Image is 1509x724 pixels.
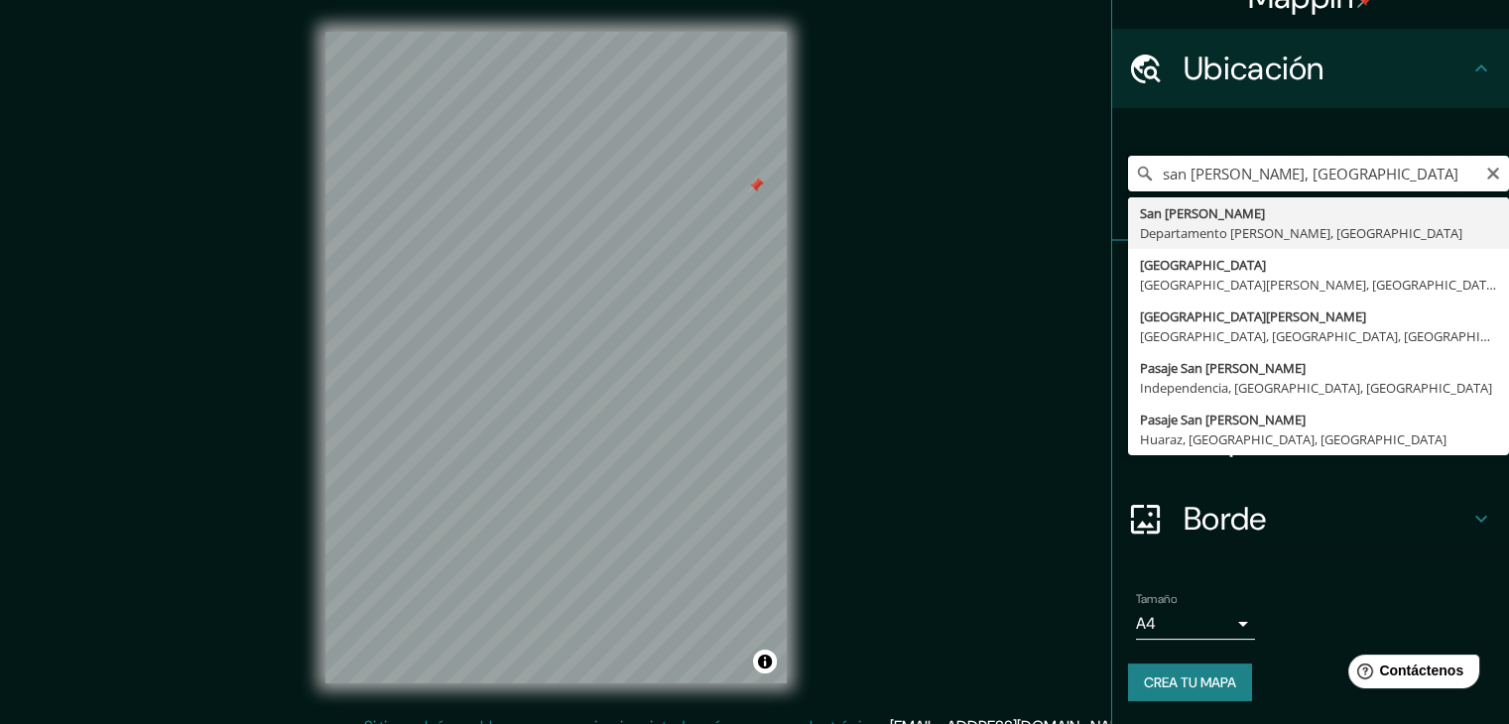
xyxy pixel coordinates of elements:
button: Claro [1485,163,1501,181]
div: Estilo [1112,320,1509,400]
font: Tamaño [1136,591,1177,607]
button: Crea tu mapa [1128,664,1252,701]
font: [GEOGRAPHIC_DATA] [1140,256,1266,274]
font: Pasaje San [PERSON_NAME] [1140,411,1306,428]
font: Borde [1184,498,1267,540]
div: Borde [1112,479,1509,558]
font: [GEOGRAPHIC_DATA][PERSON_NAME] [1140,307,1366,325]
canvas: Mapa [325,32,787,683]
iframe: Lanzador de widgets de ayuda [1332,647,1487,702]
font: Crea tu mapa [1144,673,1236,691]
input: Elige tu ciudad o zona [1128,156,1509,191]
div: A4 [1136,608,1255,640]
font: A4 [1136,613,1156,634]
font: Ubicación [1184,48,1324,89]
font: Departamento [PERSON_NAME], [GEOGRAPHIC_DATA] [1140,224,1462,242]
div: Patas [1112,241,1509,320]
font: Pasaje San [PERSON_NAME] [1140,359,1306,377]
font: San [PERSON_NAME] [1140,204,1265,222]
font: Huaraz, [GEOGRAPHIC_DATA], [GEOGRAPHIC_DATA] [1140,430,1446,448]
div: Disposición [1112,400,1509,479]
div: Ubicación [1112,29,1509,108]
button: Activar o desactivar atribución [753,650,777,673]
font: Independencia, [GEOGRAPHIC_DATA], [GEOGRAPHIC_DATA] [1140,379,1492,397]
